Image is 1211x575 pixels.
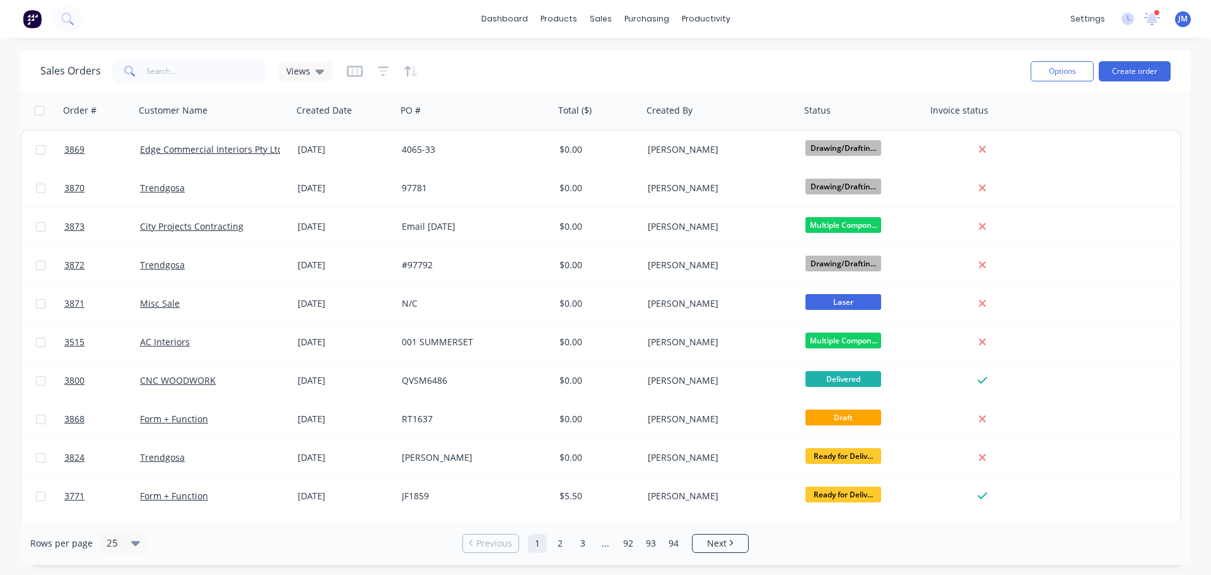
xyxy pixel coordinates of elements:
div: Invoice status [930,104,988,117]
a: Page 3 [573,534,592,553]
span: 3869 [64,143,85,156]
a: 3515 [64,323,140,361]
div: sales [583,9,618,28]
span: Ready for Deliv... [805,487,881,502]
a: Trendgosa [140,182,185,194]
div: [PERSON_NAME] [648,451,788,464]
img: Factory [23,9,42,28]
span: Drawing/Draftin... [805,256,881,271]
a: 3873 [64,208,140,246]
div: 97781 [402,182,542,194]
a: Trendgosa [140,259,185,271]
div: [DATE] [298,374,392,387]
div: [PERSON_NAME] [648,490,788,502]
div: Created Date [296,104,352,117]
div: productivity [676,9,737,28]
div: purchasing [618,9,676,28]
a: Jump forward [596,534,615,553]
a: Page 93 [641,534,660,553]
span: Rows per page [30,537,93,550]
div: [DATE] [298,451,392,464]
a: Page 92 [619,534,638,553]
span: 3870 [64,182,85,194]
div: [DATE] [298,297,392,310]
a: dashboard [475,9,534,28]
div: $0.00 [559,259,634,271]
div: [PERSON_NAME] [648,374,788,387]
div: Created By [646,104,693,117]
div: QVSM6486 [402,374,542,387]
div: RT1637 [402,413,542,425]
div: [PERSON_NAME] [648,220,788,233]
span: Laser [805,294,881,310]
input: Search... [146,59,269,84]
a: 3872 [64,246,140,284]
div: JF1859 [402,490,542,502]
div: #97792 [402,259,542,271]
a: Page 94 [664,534,683,553]
div: [DATE] [298,490,392,502]
div: $0.00 [559,143,634,156]
span: 3824 [64,451,85,464]
div: Order # [63,104,97,117]
span: Previous [476,537,512,550]
a: Form + Function [140,413,208,425]
a: 3800 [64,362,140,400]
a: 3824 [64,439,140,477]
div: [PERSON_NAME] [648,336,788,348]
a: AC Interiors [140,336,190,348]
div: [DATE] [298,182,392,194]
div: [DATE] [298,413,392,425]
div: $0.00 [559,182,634,194]
a: City Projects Contracting [140,220,243,232]
div: [PERSON_NAME] [402,451,542,464]
a: Form + Function [140,490,208,502]
span: 3515 [64,336,85,348]
a: 3871 [64,285,140,323]
ul: Pagination [457,534,754,553]
div: Email [DATE] [402,220,542,233]
a: Previous page [463,537,518,550]
a: 3868 [64,400,140,438]
div: [PERSON_NAME] [648,413,788,425]
span: 3771 [64,490,85,502]
div: 4065-33 [402,143,542,156]
div: $0.00 [559,413,634,425]
div: [PERSON_NAME] [648,297,788,310]
div: [PERSON_NAME] [648,259,788,271]
a: CNC WOODWORK [140,374,216,386]
span: Multiple Compon... [805,217,881,233]
div: [DATE] [298,259,392,271]
a: Misc Sale [140,297,180,309]
span: Next [707,537,727,550]
a: 3869 [64,131,140,169]
a: 3771 [64,477,140,515]
span: Views [286,64,310,78]
a: Trendgosa [140,451,185,463]
div: Total ($) [558,104,592,117]
span: Ready for Deliv... [805,448,881,464]
button: Create order [1099,61,1171,81]
div: Status [804,104,831,117]
a: 3870 [64,169,140,207]
div: products [534,9,583,28]
a: Next page [693,537,748,550]
span: Delivered [805,371,881,387]
div: $0.00 [559,220,634,233]
div: $0.00 [559,297,634,310]
div: [PERSON_NAME] [648,143,788,156]
a: Page 1 is your current page [528,534,547,553]
a: Page 2 [551,534,570,553]
a: 3867 [64,516,140,554]
div: [DATE] [298,220,392,233]
span: 3873 [64,220,85,233]
div: [PERSON_NAME] [648,182,788,194]
div: Customer Name [139,104,208,117]
h1: Sales Orders [40,65,101,77]
span: Draft [805,410,881,425]
div: [DATE] [298,143,392,156]
div: 001 SUMMERSET [402,336,542,348]
div: $5.50 [559,490,634,502]
span: Drawing/Draftin... [805,140,881,156]
span: Drawing/Draftin... [805,179,881,194]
